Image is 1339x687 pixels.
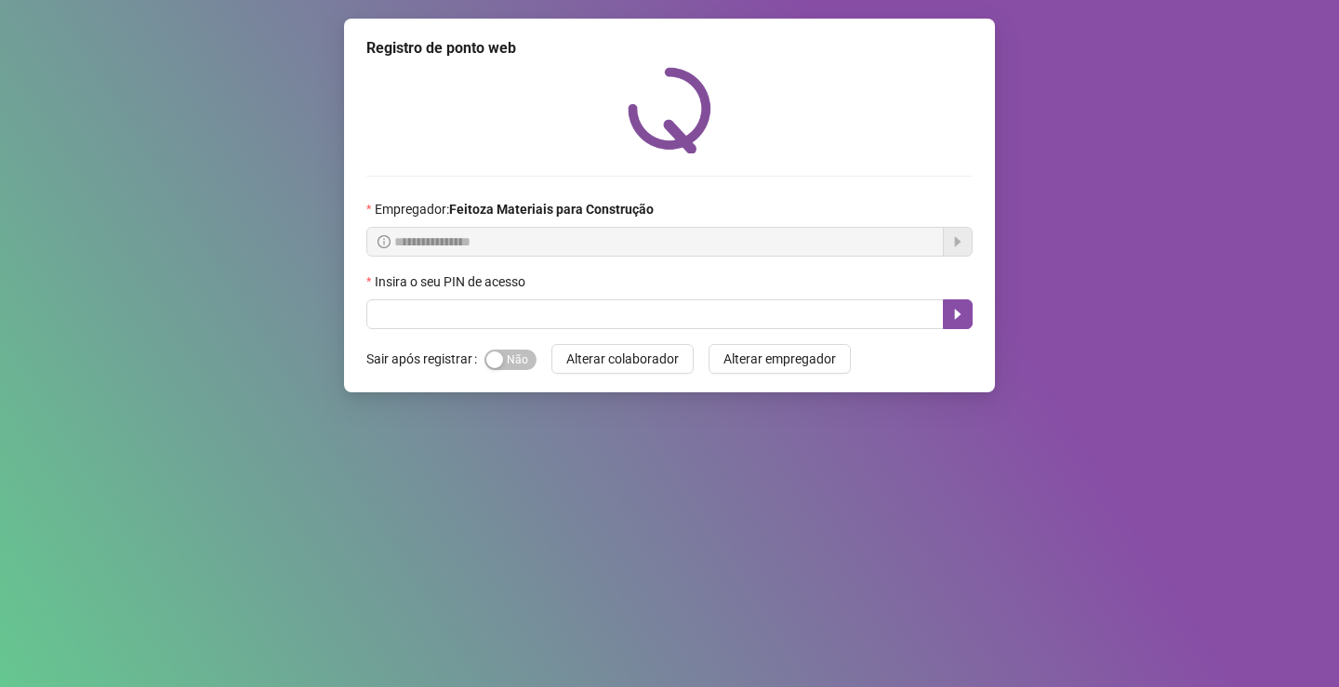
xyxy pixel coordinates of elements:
div: Registro de ponto web [366,37,973,59]
img: QRPoint [628,67,711,153]
span: info-circle [378,235,391,248]
span: Alterar colaborador [566,349,679,369]
label: Sair após registrar [366,344,484,374]
span: Empregador : [375,199,654,219]
button: Alterar empregador [709,344,851,374]
strong: Feitoza Materiais para Construção [449,202,654,217]
button: Alterar colaborador [551,344,694,374]
span: Alterar empregador [723,349,836,369]
span: caret-right [950,307,965,322]
label: Insira o seu PIN de acesso [366,271,537,292]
